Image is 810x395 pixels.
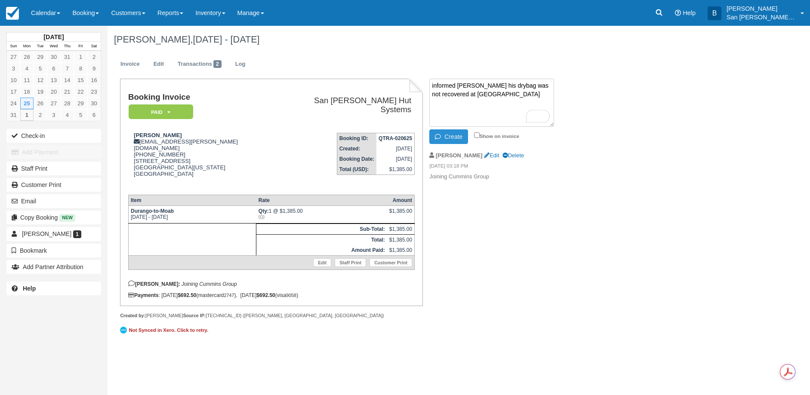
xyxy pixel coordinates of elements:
a: 12 [34,74,47,86]
p: San [PERSON_NAME] Hut Systems [727,13,795,21]
a: 30 [87,98,101,109]
th: Amount [387,195,415,205]
button: Bookmark [6,244,101,257]
a: Paid [128,104,190,120]
img: checkfront-main-nav-mini-logo.png [6,7,19,20]
button: Add Partner Attribution [6,260,101,274]
th: Sun [7,42,20,51]
a: 27 [7,51,20,63]
label: Show on invoice [474,133,519,139]
a: 21 [61,86,74,98]
textarea: To enrich screen reader interactions, please activate Accessibility in Grammarly extension settings [429,79,554,127]
td: [DATE] [376,144,415,154]
th: Rate [256,195,387,205]
a: 17 [7,86,20,98]
a: Log [229,56,252,73]
a: 5 [74,109,87,121]
a: 13 [47,74,60,86]
a: Edit [147,56,170,73]
p: Joining Cummins Group [429,173,574,181]
em: [DATE] 03:18 PM [429,162,574,172]
strong: Payments [128,292,159,298]
a: 1 [74,51,87,63]
td: $1,385.00 [376,164,415,175]
a: Customer Print [6,178,101,192]
strong: Created by: [120,313,145,318]
a: 29 [34,51,47,63]
span: [DATE] - [DATE] [193,34,259,45]
a: Help [6,282,101,295]
a: 6 [87,109,101,121]
a: 7 [61,63,74,74]
a: Not Synced in Xero. Click to retry. [120,325,210,335]
p: [PERSON_NAME] [727,4,795,13]
em: (()) [259,214,385,219]
a: 1 [20,109,34,121]
div: [PERSON_NAME] [TECHNICAL_ID] ([PERSON_NAME], [GEOGRAPHIC_DATA], [GEOGRAPHIC_DATA]) [120,312,422,319]
a: 19 [34,86,47,98]
a: 26 [34,98,47,109]
a: 14 [61,74,74,86]
i: Help [675,10,681,16]
td: 1 @ $1,385.00 [256,205,387,223]
strong: Durango-to-Moab [131,208,174,214]
a: 23 [87,86,101,98]
th: Total: [256,234,387,245]
span: 2 [213,60,222,68]
em: Joining Cummins Group [182,281,237,287]
div: [EMAIL_ADDRESS][PERSON_NAME][DOMAIN_NAME] [PHONE_NUMBER] [STREET_ADDRESS] [GEOGRAPHIC_DATA][US_ST... [128,132,280,188]
button: Email [6,194,101,208]
a: 28 [61,98,74,109]
span: [PERSON_NAME] [22,230,71,237]
td: [DATE] [376,154,415,164]
td: [DATE] - [DATE] [128,205,256,223]
strong: $692.50 [178,292,196,298]
div: : [DATE] (mastercard ), [DATE] (visa ) [128,292,415,298]
a: 27 [47,98,60,109]
span: New [59,214,75,221]
th: Amount Paid: [256,245,387,256]
h1: Booking Invoice [128,93,280,102]
a: 18 [20,86,34,98]
a: Staff Print [6,162,101,175]
a: 28 [20,51,34,63]
td: $1,385.00 [387,224,415,234]
a: 8 [74,63,87,74]
a: 24 [7,98,20,109]
button: Create [429,129,468,144]
small: 9058 [286,293,296,298]
th: Booking ID: [337,133,376,144]
em: Paid [129,104,193,119]
a: 3 [47,109,60,121]
strong: [DATE] [43,34,64,40]
th: Sat [87,42,101,51]
th: Booking Date: [337,154,376,164]
a: [PERSON_NAME] 1 [6,227,101,241]
strong: [PERSON_NAME]: [128,281,180,287]
a: 5 [34,63,47,74]
div: B [708,6,721,20]
a: Delete [502,152,524,159]
th: Wed [47,42,60,51]
a: 15 [74,74,87,86]
a: 2 [87,51,101,63]
a: 31 [61,51,74,63]
a: Invoice [114,56,146,73]
strong: $692.50 [256,292,275,298]
a: 25 [20,98,34,109]
td: $1,385.00 [387,234,415,245]
td: $1,385.00 [387,245,415,256]
span: 1 [73,230,81,238]
a: 10 [7,74,20,86]
small: 2747 [224,293,234,298]
a: Transactions2 [171,56,228,73]
strong: Source IP: [183,313,206,318]
a: 16 [87,74,101,86]
a: 30 [47,51,60,63]
th: Total (USD): [337,164,376,175]
a: 31 [7,109,20,121]
th: Fri [74,42,87,51]
button: Copy Booking New [6,211,101,224]
th: Mon [20,42,34,51]
a: 29 [74,98,87,109]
